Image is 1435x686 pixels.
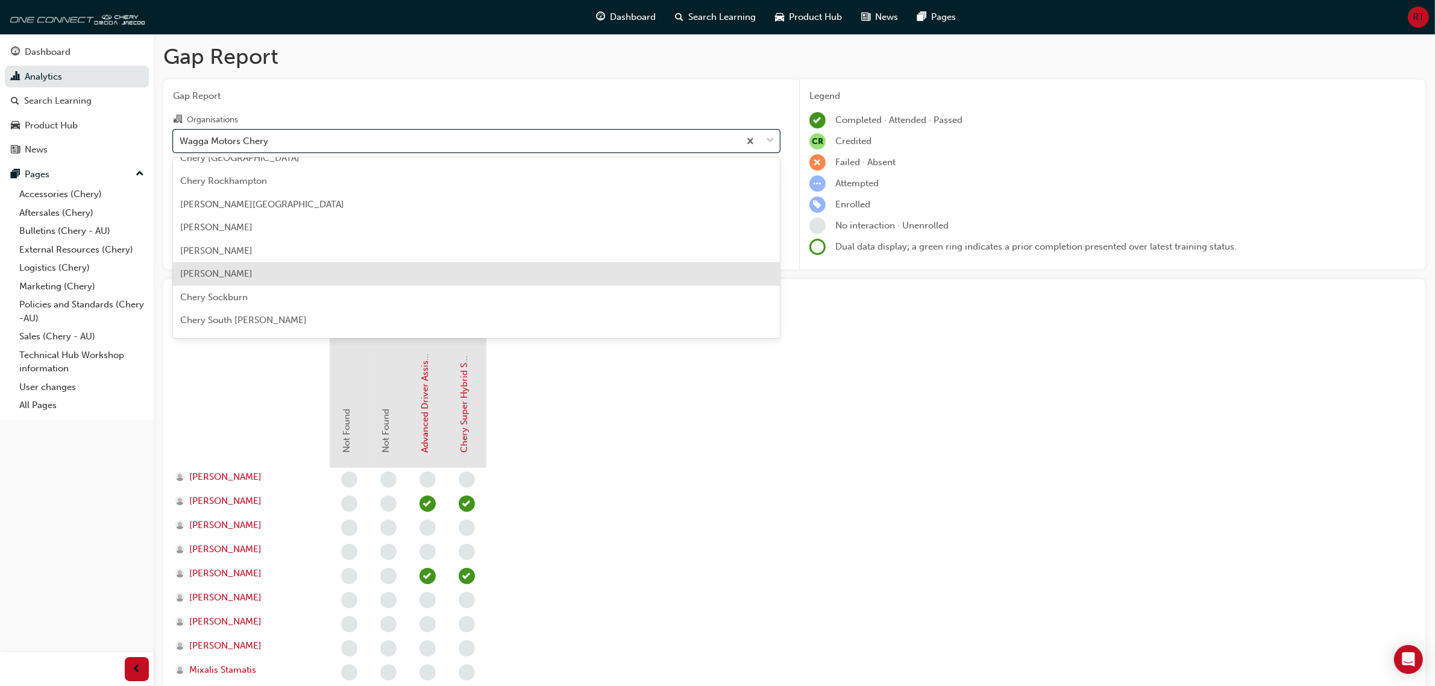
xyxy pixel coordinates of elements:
span: RT [1413,10,1424,24]
span: down-icon [766,133,774,149]
span: Dashboard [611,10,656,24]
span: [PERSON_NAME] [189,518,262,532]
span: learningRecordVerb_COMPLETE-icon [809,112,826,128]
span: learningRecordVerb_NONE-icon [459,664,475,681]
a: guage-iconDashboard [587,5,666,30]
a: Product Hub [5,115,149,137]
span: search-icon [676,10,684,25]
span: learningRecordVerb_NONE-icon [419,520,436,536]
a: Bulletins (Chery - AU) [14,222,149,241]
span: learningRecordVerb_NONE-icon [341,616,357,632]
a: [PERSON_NAME] [175,591,318,605]
span: pages-icon [11,169,20,180]
a: car-iconProduct Hub [766,5,852,30]
span: learningRecordVerb_NONE-icon [809,218,826,234]
a: Policies and Standards (Chery -AU) [14,295,149,327]
a: [PERSON_NAME] [175,494,318,508]
div: Organisations [187,114,238,126]
a: oneconnect [6,5,145,29]
span: [PERSON_NAME] [189,470,262,484]
span: Pages [932,10,956,24]
span: learningRecordVerb_NONE-icon [419,592,436,608]
span: learningRecordVerb_NONE-icon [341,520,357,536]
a: Sales (Chery - AU) [14,327,149,346]
span: null-icon [809,133,826,149]
button: Pages [5,163,149,186]
span: learningRecordVerb_NONE-icon [341,592,357,608]
span: learningRecordVerb_NONE-icon [459,520,475,536]
span: Search Learning [689,10,756,24]
span: Attempted [835,178,879,189]
span: learningRecordVerb_PASS-icon [419,568,436,584]
span: learningRecordVerb_NONE-icon [459,544,475,560]
a: Analytics [5,66,149,88]
span: prev-icon [133,662,142,677]
span: search-icon [11,96,19,107]
a: Mixalis Stamatis [175,663,318,677]
button: RT [1408,7,1429,28]
div: Legend [809,89,1416,103]
span: up-icon [136,166,144,182]
span: [PERSON_NAME] [189,591,262,605]
span: learningRecordVerb_NONE-icon [419,544,436,560]
span: learningRecordVerb_NONE-icon [341,568,357,584]
span: [PERSON_NAME] [180,268,253,279]
span: learningRecordVerb_NONE-icon [380,520,397,536]
span: learningRecordVerb_NONE-icon [380,592,397,608]
span: organisation-icon [173,115,182,125]
div: Open Intercom Messenger [1394,645,1423,674]
span: learningRecordVerb_PASS-icon [419,496,436,512]
span: Dual data display; a green ring indicates a prior completion presented over latest training status. [835,241,1237,252]
a: [PERSON_NAME] [175,518,318,532]
span: Enrolled [835,199,870,210]
span: learningRecordVerb_NONE-icon [341,544,357,560]
h1: Gap Report [163,43,1425,70]
a: [PERSON_NAME] [175,615,318,629]
a: Dashboard [5,41,149,63]
button: DashboardAnalyticsSearch LearningProduct HubNews [5,39,149,163]
span: pages-icon [918,10,927,25]
span: Product Hub [790,10,843,24]
span: Chery Southland [180,338,250,349]
span: learningRecordVerb_NONE-icon [380,496,397,512]
span: Chery Rockhampton [180,175,267,186]
span: guage-icon [11,47,20,58]
span: Gap Report [173,89,780,103]
div: News [25,143,48,157]
div: Product Hub [25,119,78,133]
span: Not Found [342,409,353,453]
span: news-icon [862,10,871,25]
a: Search Learning [5,90,149,112]
div: Wagga Motors Chery [180,134,268,148]
a: Technical Hub Workshop information [14,346,149,378]
span: learningRecordVerb_NONE-icon [419,471,436,488]
a: [PERSON_NAME] [175,543,318,556]
a: All Pages [14,396,149,415]
span: [PERSON_NAME][GEOGRAPHIC_DATA] [180,199,344,210]
span: learningRecordVerb_NONE-icon [380,568,397,584]
span: Chery Sockburn [180,292,248,303]
span: learningRecordVerb_NONE-icon [459,640,475,656]
span: learningRecordVerb_NONE-icon [380,640,397,656]
span: learningRecordVerb_NONE-icon [380,544,397,560]
a: news-iconNews [852,5,908,30]
a: Chery Super Hybrid System (CSH) [459,312,470,453]
span: learningRecordVerb_NONE-icon [341,471,357,488]
a: [PERSON_NAME] [175,470,318,484]
span: learningRecordVerb_NONE-icon [341,664,357,681]
a: search-iconSearch Learning [666,5,766,30]
a: [PERSON_NAME] [175,567,318,581]
span: Credited [835,136,871,146]
span: learningRecordVerb_NONE-icon [419,664,436,681]
span: Failed · Absent [835,157,896,168]
span: Chery South [PERSON_NAME] [180,315,307,326]
span: learningRecordVerb_NONE-icon [380,471,397,488]
span: learningRecordVerb_NONE-icon [380,664,397,681]
span: [PERSON_NAME] [189,543,262,556]
span: learningRecordVerb_NONE-icon [459,616,475,632]
span: learningRecordVerb_NONE-icon [459,471,475,488]
span: learningRecordVerb_NONE-icon [380,616,397,632]
span: News [876,10,899,24]
a: [PERSON_NAME] [175,639,318,653]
